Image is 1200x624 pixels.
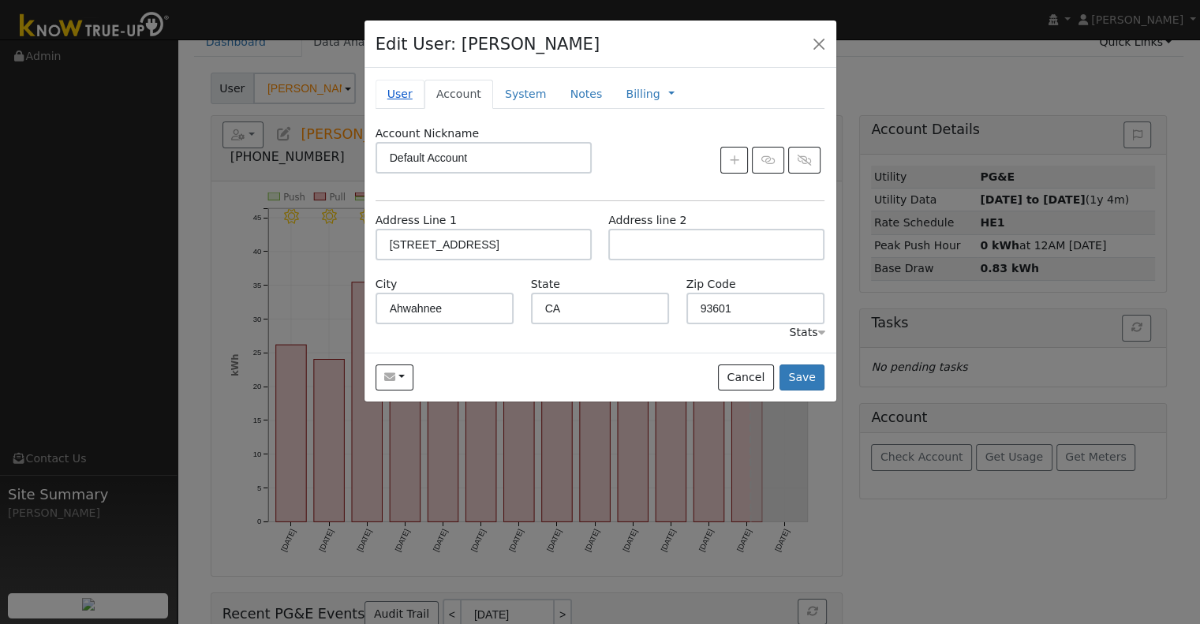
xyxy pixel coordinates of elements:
label: Address Line 1 [376,212,457,229]
button: Save [779,364,825,391]
label: Account Nickname [376,125,480,142]
a: User [376,80,424,109]
label: State [531,276,560,293]
label: City [376,276,398,293]
div: Stats [789,324,824,341]
label: Zip Code [686,276,736,293]
a: Billing [626,86,660,103]
button: Create New Account [720,147,748,174]
button: Unlink Account [788,147,821,174]
a: System [493,80,559,109]
button: fergusonpatrickj@gmail.com [376,364,414,391]
button: Cancel [718,364,774,391]
a: Account [424,80,493,109]
h4: Edit User: [PERSON_NAME] [376,32,600,57]
label: Address line 2 [608,212,686,229]
a: Notes [558,80,614,109]
button: Link Account [752,147,784,174]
